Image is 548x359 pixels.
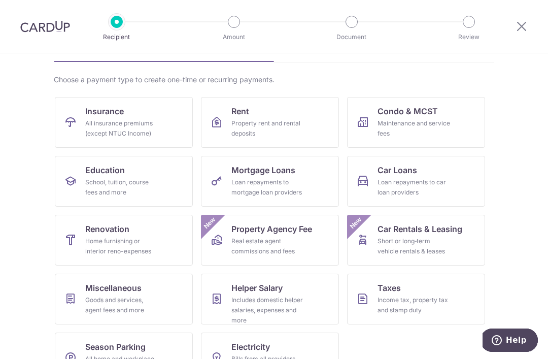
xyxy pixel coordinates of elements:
[231,118,304,139] div: Property rent and rental deposits
[201,156,339,207] a: Mortgage LoansLoan repayments to mortgage loan providers
[231,105,249,117] span: Rent
[231,236,304,256] div: Real estate agent commissions and fees
[55,156,193,207] a: EducationSchool, tuition, course fees and more
[23,7,44,16] span: Help
[231,164,295,176] span: Mortgage Loans
[85,236,158,256] div: Home furnishing or interior reno-expenses
[483,329,538,354] iframe: Opens a widget where you can find more information
[85,223,129,235] span: Renovation
[231,295,304,325] div: Includes domestic helper salaries, expenses and more
[85,282,142,294] span: Miscellaneous
[231,282,283,294] span: Helper Salary
[378,118,451,139] div: Maintenance and service fees
[431,32,506,42] p: Review
[85,164,125,176] span: Education
[54,75,494,85] div: Choose a payment type to create one-time or recurring payments.
[85,118,158,139] div: All insurance premiums (except NTUC Income)
[79,32,154,42] p: Recipient
[201,215,218,232] span: New
[314,32,389,42] p: Document
[201,215,339,266] a: Property Agency FeeReal estate agent commissions and feesNew
[196,32,271,42] p: Amount
[347,215,485,266] a: Car Rentals & LeasingShort or long‑term vehicle rentals & leasesNew
[201,274,339,324] a: Helper SalaryIncludes domestic helper salaries, expenses and more
[378,236,451,256] div: Short or long‑term vehicle rentals & leases
[378,164,417,176] span: Car Loans
[231,177,304,198] div: Loan repayments to mortgage loan providers
[231,223,312,235] span: Property Agency Fee
[378,177,451,198] div: Loan repayments to car loan providers
[378,282,401,294] span: Taxes
[55,215,193,266] a: RenovationHome furnishing or interior reno-expenses
[348,215,364,232] span: New
[55,274,193,324] a: MiscellaneousGoods and services, agent fees and more
[85,341,146,353] span: Season Parking
[378,105,438,117] span: Condo & MCST
[55,97,193,148] a: InsuranceAll insurance premiums (except NTUC Income)
[85,177,158,198] div: School, tuition, course fees and more
[85,105,124,117] span: Insurance
[201,97,339,148] a: RentProperty rent and rental deposits
[347,274,485,324] a: TaxesIncome tax, property tax and stamp duty
[378,295,451,315] div: Income tax, property tax and stamp duty
[378,223,462,235] span: Car Rentals & Leasing
[85,295,158,315] div: Goods and services, agent fees and more
[231,341,270,353] span: Electricity
[347,97,485,148] a: Condo & MCSTMaintenance and service fees
[347,156,485,207] a: Car LoansLoan repayments to car loan providers
[20,20,70,32] img: CardUp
